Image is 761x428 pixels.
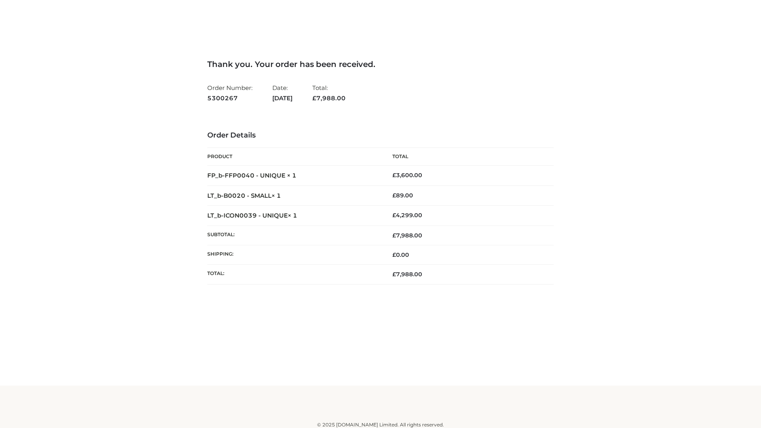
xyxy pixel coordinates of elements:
[392,271,422,278] span: 7,988.00
[207,245,380,265] th: Shipping:
[380,148,554,166] th: Total
[207,192,281,199] strong: LT_b-B0020 - SMALL
[312,94,316,102] span: £
[272,93,293,103] strong: [DATE]
[207,212,297,219] strong: LT_b-ICON0039 - UNIQUE
[392,232,396,239] span: £
[272,192,281,199] strong: × 1
[392,232,422,239] span: 7,988.00
[312,81,346,105] li: Total:
[207,131,554,140] h3: Order Details
[207,93,252,103] strong: 5300267
[272,81,293,105] li: Date:
[392,172,396,179] span: £
[207,225,380,245] th: Subtotal:
[287,172,296,179] strong: × 1
[207,59,554,69] h3: Thank you. Your order has been received.
[392,271,396,278] span: £
[392,251,396,258] span: £
[288,212,297,219] strong: × 1
[392,251,409,258] bdi: 0.00
[207,172,285,179] a: FP_b-FFP0040 - UNIQUE
[207,265,380,284] th: Total:
[392,212,422,219] bdi: 4,299.00
[392,192,413,199] bdi: 89.00
[207,148,380,166] th: Product
[312,94,346,102] span: 7,988.00
[392,212,396,219] span: £
[392,172,422,179] bdi: 3,600.00
[392,192,396,199] span: £
[207,81,252,105] li: Order Number:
